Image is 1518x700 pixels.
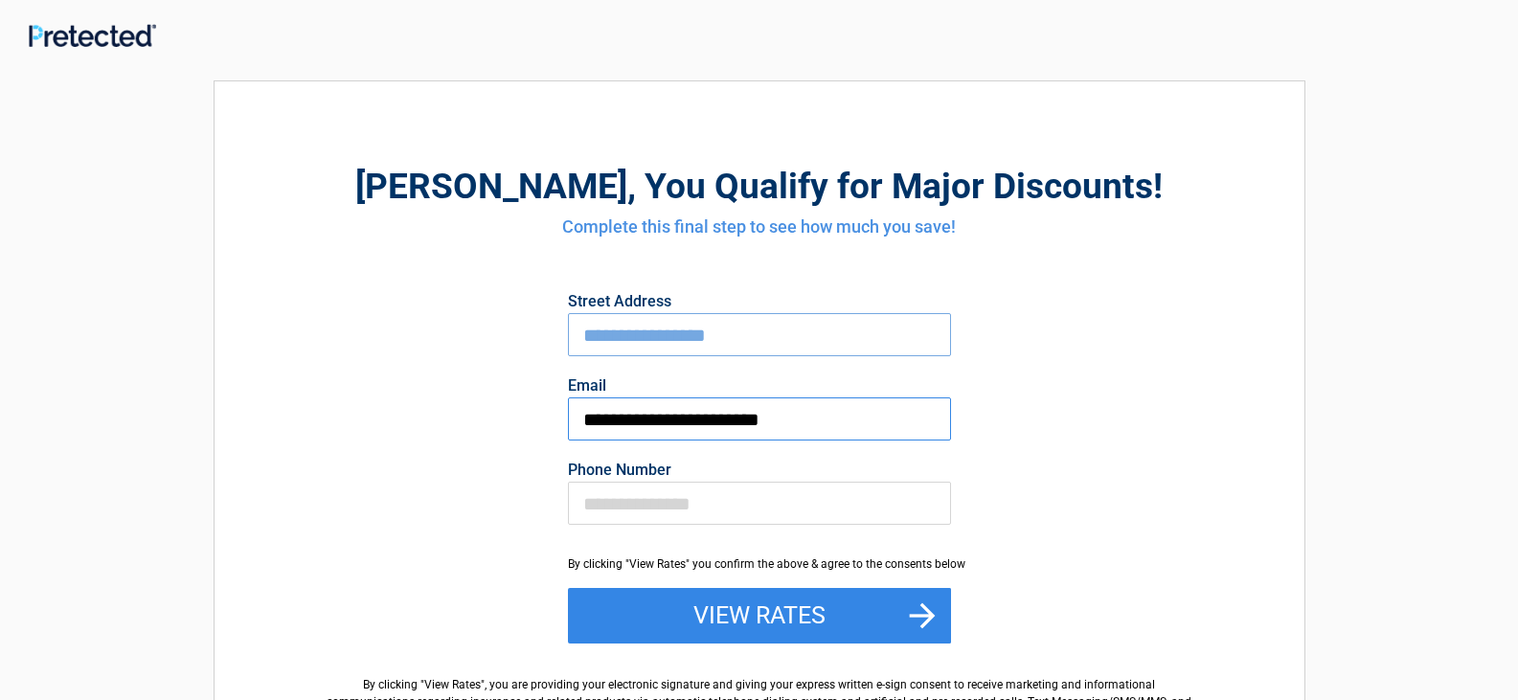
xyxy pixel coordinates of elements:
span: [PERSON_NAME] [355,166,627,207]
button: View Rates [568,588,951,644]
span: View Rates [424,678,481,691]
label: Street Address [568,294,951,309]
h2: , You Qualify for Major Discounts! [320,163,1199,210]
label: Email [568,378,951,394]
h4: Complete this final step to see how much you save! [320,215,1199,239]
img: Main Logo [29,24,156,47]
label: Phone Number [568,463,951,478]
div: By clicking "View Rates" you confirm the above & agree to the consents below [568,555,951,573]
